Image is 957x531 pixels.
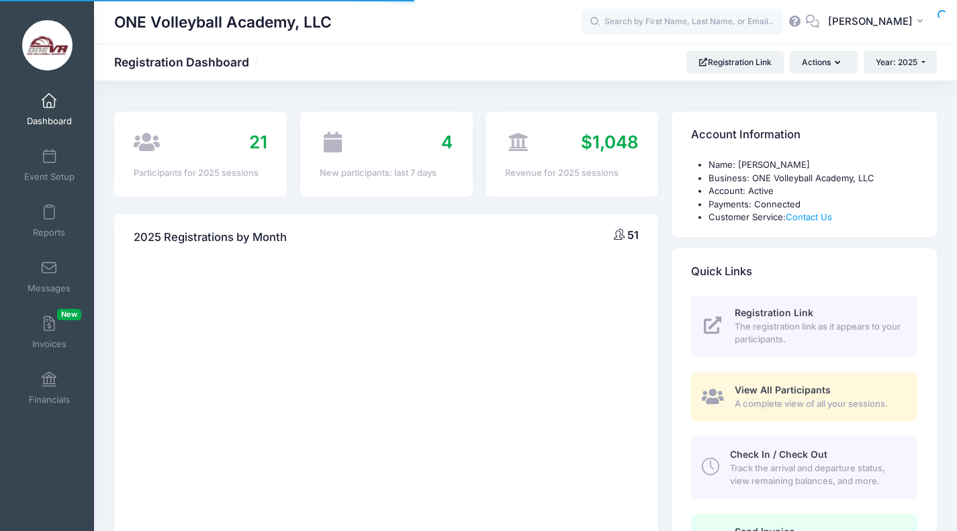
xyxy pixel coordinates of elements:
[864,51,937,74] button: Year: 2025
[57,309,81,320] span: New
[320,166,453,180] div: New participants: last 7 days
[709,172,917,185] li: Business: ONE Volleyball Academy, LLC
[17,365,81,412] a: Financials
[22,20,73,70] img: ONE Volleyball Academy, LLC
[114,55,261,69] h1: Registration Dashboard
[828,14,913,29] span: [PERSON_NAME]
[441,132,453,152] span: 4
[28,283,71,294] span: Messages
[17,309,81,356] a: InvoicesNew
[134,219,287,257] h4: 2025 Registrations by Month
[627,228,639,242] span: 51
[29,394,70,405] span: Financials
[691,436,917,498] a: Check In / Check Out Track the arrival and departure status, view remaining balances, and more.
[691,295,917,357] a: Registration Link The registration link as it appears to your participants.
[819,7,937,38] button: [PERSON_NAME]
[17,197,81,244] a: Reports
[691,373,917,422] a: View All Participants A complete view of all your sessions.
[876,57,917,67] span: Year: 2025
[691,252,752,291] h4: Quick Links
[33,227,65,238] span: Reports
[735,384,831,395] span: View All Participants
[582,9,783,36] input: Search by First Name, Last Name, or Email...
[735,307,813,318] span: Registration Link
[709,211,917,224] li: Customer Service:
[17,86,81,133] a: Dashboard
[735,320,902,346] span: The registration link as it appears to your participants.
[24,171,75,183] span: Event Setup
[709,185,917,198] li: Account: Active
[790,51,857,74] button: Actions
[249,132,267,152] span: 21
[32,338,66,350] span: Invoices
[114,7,332,38] h1: ONE Volleyball Academy, LLC
[17,253,81,300] a: Messages
[17,142,81,189] a: Event Setup
[686,51,784,74] a: Registration Link
[709,198,917,211] li: Payments: Connected
[730,462,902,488] span: Track the arrival and departure status, view remaining balances, and more.
[134,166,267,180] div: Participants for 2025 sessions
[581,132,639,152] span: $1,048
[691,116,801,154] h4: Account Information
[505,166,639,180] div: Revenue for 2025 sessions
[735,397,902,411] span: A complete view of all your sessions.
[786,211,832,222] a: Contact Us
[730,448,827,460] span: Check In / Check Out
[709,158,917,172] li: Name: [PERSON_NAME]
[27,115,72,127] span: Dashboard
